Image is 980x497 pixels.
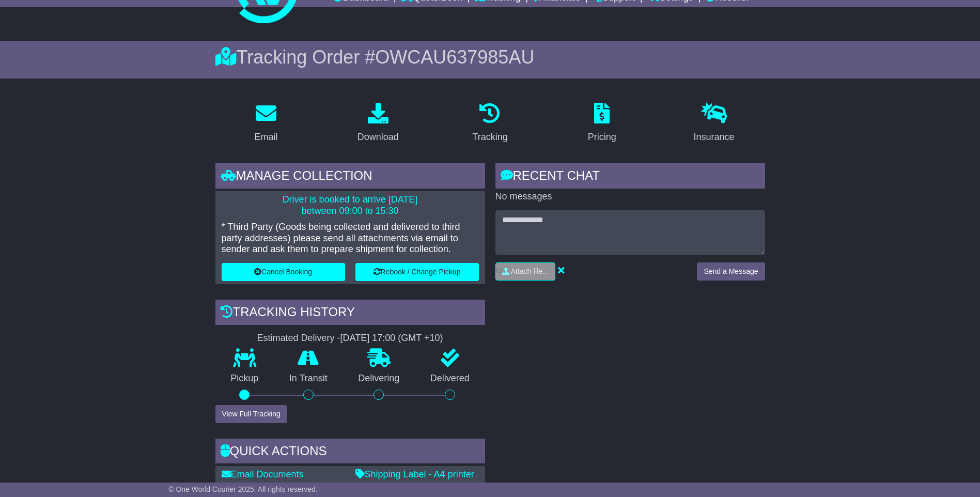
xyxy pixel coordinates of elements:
p: No messages [495,191,765,203]
div: Insurance [694,130,735,144]
a: Email Documents [222,469,304,479]
span: © One World Courier 2025. All rights reserved. [168,485,318,493]
p: Delivered [415,373,485,384]
p: * Third Party (Goods being collected and delivered to third party addresses) please send all atta... [222,222,479,255]
a: Shipping Label - A4 printer [355,469,474,479]
a: Tracking [465,99,514,148]
div: Download [357,130,399,144]
button: Send a Message [697,262,765,281]
div: Quick Actions [215,439,485,467]
button: Rebook / Change Pickup [355,263,479,281]
div: Tracking [472,130,507,144]
p: Driver is booked to arrive [DATE] between 09:00 to 15:30 [222,194,479,216]
p: Pickup [215,373,274,384]
p: In Transit [274,373,343,384]
p: Delivering [343,373,415,384]
div: Tracking history [215,300,485,328]
a: Insurance [687,99,741,148]
span: OWCAU637985AU [375,46,534,68]
a: Download [351,99,406,148]
a: Email [247,99,284,148]
div: Manage collection [215,163,485,191]
a: Pricing [581,99,623,148]
div: Email [254,130,277,144]
div: Pricing [588,130,616,144]
div: Tracking Order # [215,46,765,68]
button: View Full Tracking [215,405,287,423]
div: RECENT CHAT [495,163,765,191]
div: Estimated Delivery - [215,333,485,344]
button: Cancel Booking [222,263,345,281]
div: [DATE] 17:00 (GMT +10) [340,333,443,344]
